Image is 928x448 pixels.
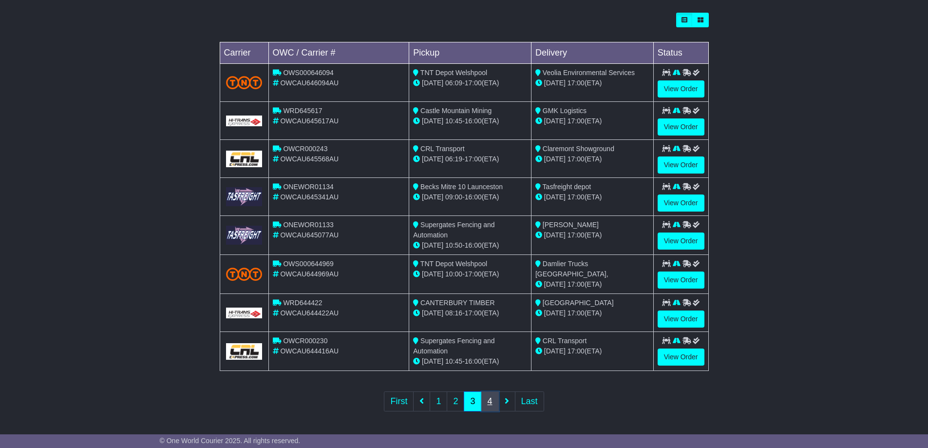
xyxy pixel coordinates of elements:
[413,154,527,164] div: - (ETA)
[283,183,333,191] span: ONEWOR01134
[531,42,653,64] td: Delivery
[445,193,462,201] span: 09:00
[481,391,499,411] a: 4
[422,155,443,163] span: [DATE]
[422,270,443,278] span: [DATE]
[535,346,649,356] div: (ETA)
[430,391,447,411] a: 1
[543,337,587,345] span: CRL Transport
[535,308,649,318] div: (ETA)
[465,241,482,249] span: 16:00
[420,299,494,307] span: CANTERBURY TIMBER
[653,42,708,64] td: Status
[544,79,566,87] span: [DATE]
[658,233,704,250] a: View Order
[422,309,443,317] span: [DATE]
[413,308,527,318] div: - (ETA)
[280,79,339,87] span: OWCAU646094AU
[465,193,482,201] span: 16:00
[283,299,322,307] span: WRD644422
[226,76,263,89] img: TNT_Domestic.png
[465,79,482,87] span: 17:00
[445,241,462,249] span: 10:50
[568,231,585,239] span: 17:00
[422,117,443,125] span: [DATE]
[535,230,649,240] div: (ETA)
[409,42,531,64] td: Pickup
[535,78,649,88] div: (ETA)
[568,155,585,163] span: 17:00
[465,357,482,365] span: 16:00
[544,347,566,355] span: [DATE]
[464,391,481,411] a: 3
[515,391,544,411] a: Last
[543,221,599,229] span: [PERSON_NAME]
[535,192,649,202] div: (ETA)
[226,308,263,318] img: GetCarrierServiceLogo
[543,299,614,307] span: [GEOGRAPHIC_DATA]
[280,270,339,278] span: OWCAU644969AU
[280,231,339,239] span: OWCAU645077AU
[283,107,322,115] span: WRD645617
[420,145,465,153] span: CRL Transport
[413,269,527,279] div: - (ETA)
[568,309,585,317] span: 17:00
[280,117,339,125] span: OWCAU645617AU
[568,117,585,125] span: 17:00
[226,187,263,206] img: GetCarrierServiceLogo
[413,240,527,251] div: - (ETA)
[445,357,462,365] span: 10:45
[422,357,443,365] span: [DATE]
[447,391,464,411] a: 2
[535,116,649,126] div: (ETA)
[568,193,585,201] span: 17:00
[658,118,704,136] a: View Order
[220,42,268,64] td: Carrier
[658,80,704,97] a: View Order
[445,309,462,317] span: 08:16
[283,145,327,153] span: OWCR000243
[543,107,587,115] span: GMK Logistics
[535,279,649,290] div: (ETA)
[445,270,462,278] span: 10:00
[465,117,482,125] span: 16:00
[280,347,339,355] span: OWCAU644416AU
[544,280,566,288] span: [DATE]
[658,272,704,289] a: View Order
[420,69,487,77] span: TNT Depot Welshpool
[226,226,263,245] img: GetCarrierServiceLogo
[658,156,704,174] a: View Order
[422,193,443,201] span: [DATE]
[283,337,327,345] span: OWCR000230
[568,79,585,87] span: 17:00
[413,116,527,126] div: - (ETA)
[226,268,263,281] img: TNT_Domestic.png
[422,79,443,87] span: [DATE]
[384,391,414,411] a: First
[544,309,566,317] span: [DATE]
[544,117,566,125] span: [DATE]
[413,337,494,355] span: Supergates Fencing and Automation
[226,151,263,167] img: GetCarrierServiceLogo
[420,260,487,268] span: TNT Depot Welshpool
[658,195,704,212] a: View Order
[465,309,482,317] span: 17:00
[465,155,482,163] span: 17:00
[535,260,608,278] span: Damlier Trucks [GEOGRAPHIC_DATA],
[658,311,704,328] a: View Order
[535,154,649,164] div: (ETA)
[160,437,301,445] span: © One World Courier 2025. All rights reserved.
[445,79,462,87] span: 06:09
[445,117,462,125] span: 10:45
[280,193,339,201] span: OWCAU645341AU
[280,155,339,163] span: OWCAU645568AU
[226,116,263,126] img: GetCarrierServiceLogo
[283,221,333,229] span: ONEWOR01133
[413,192,527,202] div: - (ETA)
[465,270,482,278] span: 17:00
[420,183,503,191] span: Becks Mitre 10 Launceston
[268,42,409,64] td: OWC / Carrier #
[422,241,443,249] span: [DATE]
[543,183,591,191] span: Tasfreight depot
[568,280,585,288] span: 17:00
